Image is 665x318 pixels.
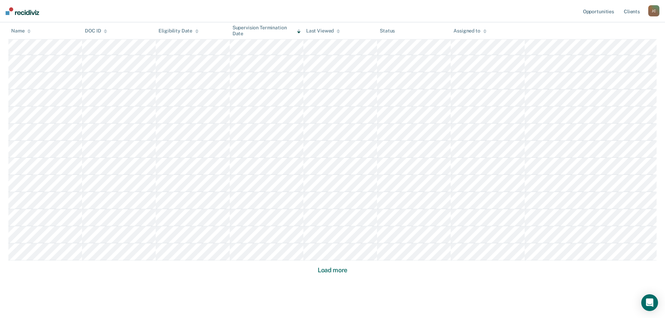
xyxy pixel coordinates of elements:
button: Load more [316,266,349,274]
img: Recidiviz [6,7,39,15]
div: DOC ID [85,28,107,34]
div: Status [380,28,395,34]
div: Assigned to [453,28,486,34]
div: Open Intercom Messenger [641,294,658,311]
button: JC [648,5,659,16]
div: Supervision Termination Date [232,25,301,37]
div: J C [648,5,659,16]
div: Last Viewed [306,28,340,34]
div: Name [11,28,31,34]
div: Eligibility Date [158,28,199,34]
